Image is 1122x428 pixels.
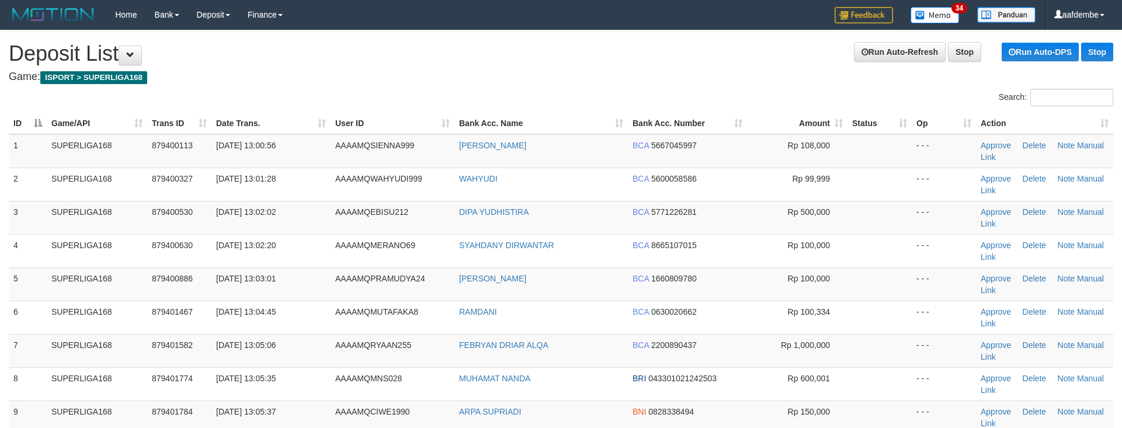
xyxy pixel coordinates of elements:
[847,113,912,134] th: Status: activate to sort column ascending
[648,374,717,383] span: Copy 043301021242503 to clipboard
[948,42,981,62] a: Stop
[1058,241,1075,250] a: Note
[981,374,1104,395] a: Manual Link
[152,207,193,217] span: 879400530
[40,71,147,84] span: ISPORT > SUPERLIGA168
[981,307,1011,316] a: Approve
[152,374,193,383] span: 879401774
[976,113,1113,134] th: Action: activate to sort column ascending
[633,340,649,350] span: BCA
[9,71,1113,83] h4: Game:
[47,201,147,234] td: SUPERLIGA168
[459,307,497,316] a: RAMDANI
[47,134,147,168] td: SUPERLIGA168
[216,340,276,350] span: [DATE] 13:05:06
[152,174,193,183] span: 879400327
[47,234,147,267] td: SUPERLIGA168
[47,334,147,367] td: SUPERLIGA168
[788,141,830,150] span: Rp 108,000
[1023,340,1046,350] a: Delete
[335,174,422,183] span: AAAAMQWAHYUDI999
[335,207,408,217] span: AAAAMQEBISU212
[9,6,98,23] img: MOTION_logo.png
[1023,241,1046,250] a: Delete
[1023,141,1046,150] a: Delete
[651,207,697,217] span: Copy 5771226281 to clipboard
[981,241,1011,250] a: Approve
[981,141,1011,150] a: Approve
[331,113,454,134] th: User ID: activate to sort column ascending
[633,141,649,150] span: BCA
[9,201,47,234] td: 3
[633,274,649,283] span: BCA
[147,113,211,134] th: Trans ID: activate to sort column ascending
[781,340,830,350] span: Rp 1,000,000
[651,307,697,316] span: Copy 0630020662 to clipboard
[1058,407,1075,416] a: Note
[981,274,1104,295] a: Manual Link
[459,207,529,217] a: DIPA YUDHISTIRA
[216,407,276,416] span: [DATE] 13:05:37
[633,307,649,316] span: BCA
[1023,407,1046,416] a: Delete
[912,334,976,367] td: - - -
[9,367,47,401] td: 8
[911,7,960,23] img: Button%20Memo.svg
[1030,89,1113,106] input: Search:
[1081,43,1113,61] a: Stop
[454,113,628,134] th: Bank Acc. Name: activate to sort column ascending
[788,241,830,250] span: Rp 100,000
[648,407,694,416] span: Copy 0828338494 to clipboard
[211,113,331,134] th: Date Trans.: activate to sort column ascending
[216,307,276,316] span: [DATE] 13:04:45
[977,7,1036,23] img: panduan.png
[152,307,193,316] span: 879401467
[788,274,830,283] span: Rp 100,000
[835,7,893,23] img: Feedback.jpg
[152,340,193,350] span: 879401582
[854,42,946,62] a: Run Auto-Refresh
[9,301,47,334] td: 6
[216,141,276,150] span: [DATE] 13:00:56
[335,241,415,250] span: AAAAMQMERANO69
[633,374,646,383] span: BRI
[9,334,47,367] td: 7
[1023,207,1046,217] a: Delete
[981,241,1104,262] a: Manual Link
[981,274,1011,283] a: Approve
[47,168,147,201] td: SUPERLIGA168
[47,301,147,334] td: SUPERLIGA168
[788,407,830,416] span: Rp 150,000
[9,134,47,168] td: 1
[335,374,402,383] span: AAAAMQMNS028
[152,141,193,150] span: 879400113
[981,307,1104,328] a: Manual Link
[47,267,147,301] td: SUPERLIGA168
[651,174,697,183] span: Copy 5600058586 to clipboard
[1023,307,1046,316] a: Delete
[651,241,697,250] span: Copy 8665107015 to clipboard
[459,241,554,250] a: SYAHDANY DIRWANTAR
[1058,141,1075,150] a: Note
[9,234,47,267] td: 4
[1058,274,1075,283] a: Note
[152,407,193,416] span: 879401784
[459,374,530,383] a: MUHAMAT NANDA
[1023,374,1046,383] a: Delete
[9,168,47,201] td: 2
[47,113,147,134] th: Game/API: activate to sort column ascending
[981,174,1104,195] a: Manual Link
[335,141,414,150] span: AAAAMQSIENNA999
[216,207,276,217] span: [DATE] 13:02:02
[335,407,410,416] span: AAAAMQCIWE1990
[912,267,976,301] td: - - -
[216,374,276,383] span: [DATE] 13:05:35
[216,174,276,183] span: [DATE] 13:01:28
[788,374,830,383] span: Rp 600,001
[912,367,976,401] td: - - -
[981,174,1011,183] a: Approve
[47,367,147,401] td: SUPERLIGA168
[152,241,193,250] span: 879400630
[633,174,649,183] span: BCA
[651,340,697,350] span: Copy 2200890437 to clipboard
